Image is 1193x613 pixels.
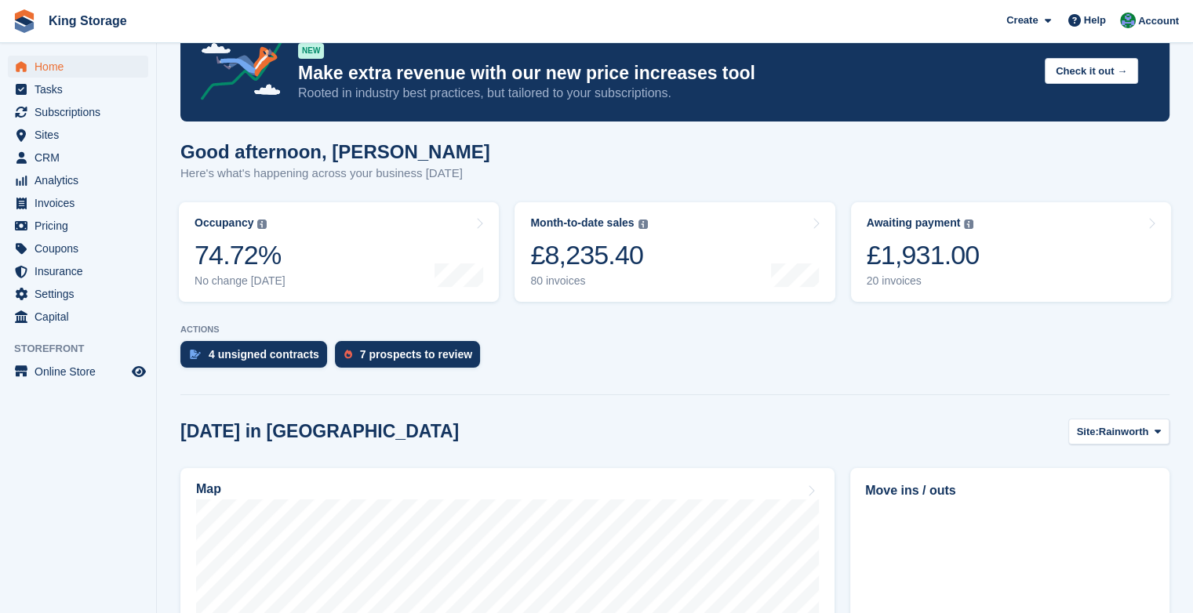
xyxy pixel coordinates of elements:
a: menu [8,283,148,305]
img: price-adjustments-announcement-icon-8257ccfd72463d97f412b2fc003d46551f7dbcb40ab6d574587a9cd5c0d94... [187,16,297,106]
button: Check it out → [1045,58,1138,84]
img: prospect-51fa495bee0391a8d652442698ab0144808aea92771e9ea1ae160a38d050c398.svg [344,350,352,359]
div: Month-to-date sales [530,216,634,230]
a: menu [8,215,148,237]
span: Help [1084,13,1106,28]
span: Tasks [35,78,129,100]
h2: [DATE] in [GEOGRAPHIC_DATA] [180,421,459,442]
span: Invoices [35,192,129,214]
a: menu [8,56,148,78]
a: menu [8,78,148,100]
a: menu [8,124,148,146]
a: menu [8,169,148,191]
a: Preview store [129,362,148,381]
div: No change [DATE] [195,274,286,288]
div: £1,931.00 [867,239,980,271]
div: Occupancy [195,216,253,230]
h1: Good afternoon, [PERSON_NAME] [180,141,490,162]
a: menu [8,361,148,383]
div: NEW [298,43,324,59]
span: Insurance [35,260,129,282]
span: Pricing [35,215,129,237]
span: Sites [35,124,129,146]
button: Site: Rainworth [1068,419,1169,444]
span: Storefront [14,341,156,357]
span: Coupons [35,238,129,259]
span: Site: [1077,424,1099,440]
p: Rooted in industry best practices, but tailored to your subscriptions. [298,85,1032,102]
img: John King [1120,13,1136,28]
a: Month-to-date sales £8,235.40 80 invoices [515,202,835,302]
a: Occupancy 74.72% No change [DATE] [179,202,499,302]
span: Rainworth [1099,424,1149,440]
p: Here's what's happening across your business [DATE] [180,165,490,183]
span: Subscriptions [35,101,129,123]
a: menu [8,101,148,123]
span: CRM [35,147,129,169]
div: 4 unsigned contracts [209,348,319,361]
p: Make extra revenue with our new price increases tool [298,62,1032,85]
img: contract_signature_icon-13c848040528278c33f63329250d36e43548de30e8caae1d1a13099fd9432cc5.svg [190,350,201,359]
span: Account [1138,13,1179,29]
span: Home [35,56,129,78]
div: £8,235.40 [530,239,647,271]
p: ACTIONS [180,325,1169,335]
a: King Storage [42,8,133,34]
a: menu [8,306,148,328]
div: 7 prospects to review [360,348,472,361]
a: menu [8,238,148,259]
a: menu [8,260,148,282]
span: Create [1006,13,1038,28]
img: icon-info-grey-7440780725fd019a000dd9b08b2336e03edf1995a4989e88bcd33f0948082b44.svg [257,219,267,229]
a: menu [8,192,148,214]
a: 4 unsigned contracts [180,341,335,375]
span: Analytics [35,169,129,191]
span: Settings [35,283,129,305]
img: icon-info-grey-7440780725fd019a000dd9b08b2336e03edf1995a4989e88bcd33f0948082b44.svg [638,219,648,229]
div: 20 invoices [867,274,980,288]
img: stora-icon-8386f47178a22dfd0bd8f6a31ec36ba5ce8667c1dd55bd0f319d3a0aa187defe.svg [13,9,36,33]
div: Awaiting payment [867,216,961,230]
span: Capital [35,306,129,328]
div: 74.72% [195,239,286,271]
a: Awaiting payment £1,931.00 20 invoices [851,202,1171,302]
h2: Map [196,482,221,496]
a: menu [8,147,148,169]
h2: Move ins / outs [865,481,1155,500]
div: 80 invoices [530,274,647,288]
img: icon-info-grey-7440780725fd019a000dd9b08b2336e03edf1995a4989e88bcd33f0948082b44.svg [964,219,973,229]
a: 7 prospects to review [335,341,488,375]
span: Online Store [35,361,129,383]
